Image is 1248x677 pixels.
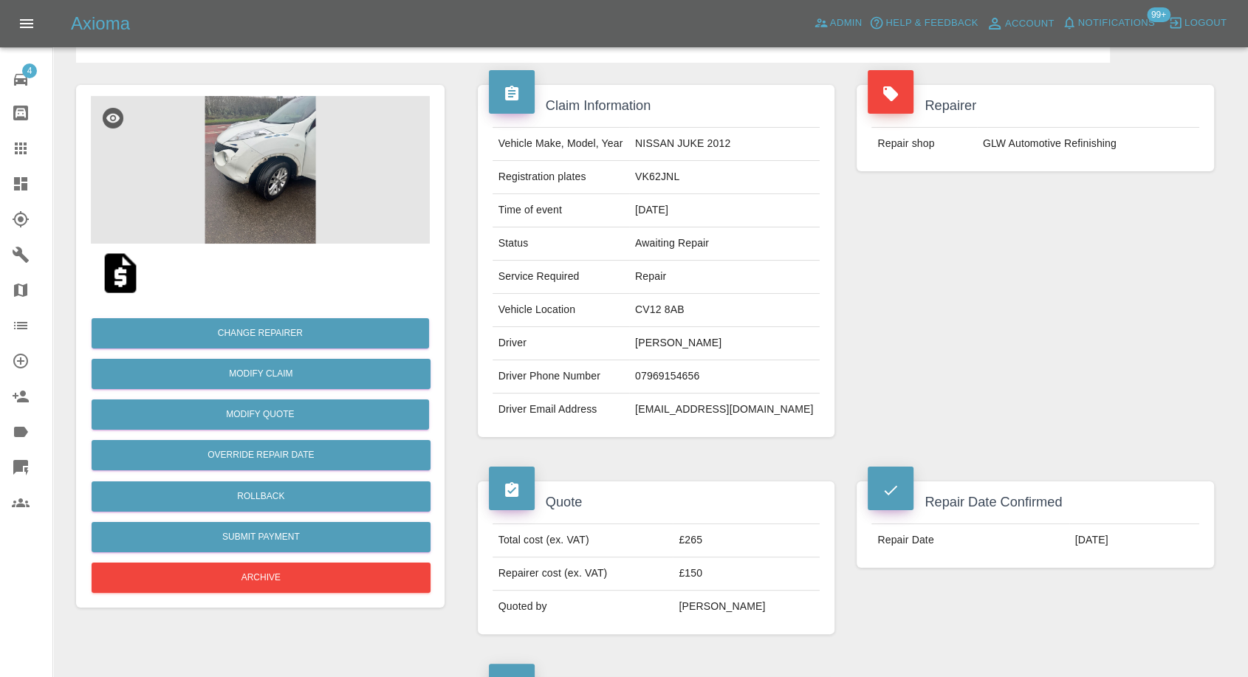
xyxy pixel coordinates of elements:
[868,492,1203,512] h4: Repair Date Confirmed
[673,557,820,591] td: £150
[673,524,820,557] td: £265
[673,591,820,623] td: [PERSON_NAME]
[629,194,820,227] td: [DATE]
[493,294,629,327] td: Vehicle Location
[91,96,430,244] img: 2ef4b152-18fb-4ca7-8d42-431aeac1ac6f
[493,261,629,294] td: Service Required
[629,394,820,426] td: [EMAIL_ADDRESS][DOMAIN_NAME]
[1005,16,1055,32] span: Account
[830,15,863,32] span: Admin
[977,128,1199,160] td: GLW Automotive Refinishing
[1165,12,1230,35] button: Logout
[9,6,44,41] button: Open drawer
[1069,524,1199,557] td: [DATE]
[92,399,429,430] button: Modify Quote
[489,96,824,116] h4: Claim Information
[629,360,820,394] td: 07969154656
[871,128,976,160] td: Repair shop
[810,12,866,35] a: Admin
[865,12,981,35] button: Help & Feedback
[885,15,978,32] span: Help & Feedback
[92,522,431,552] button: Submit Payment
[92,563,431,593] button: Archive
[982,12,1058,35] a: Account
[97,250,144,297] img: qt_1RtpzTA4aDea5wMjASo7NWLT
[1078,15,1155,32] span: Notifications
[1147,7,1170,22] span: 99+
[493,557,673,591] td: Repairer cost (ex. VAT)
[493,327,629,360] td: Driver
[22,63,37,78] span: 4
[92,359,431,389] a: Modify Claim
[493,591,673,623] td: Quoted by
[71,12,130,35] h5: Axioma
[493,524,673,557] td: Total cost (ex. VAT)
[92,318,429,348] button: Change Repairer
[868,96,1203,116] h4: Repairer
[629,161,820,194] td: VK62JNL
[871,524,1069,557] td: Repair Date
[493,227,629,261] td: Status
[1058,12,1159,35] button: Notifications
[493,194,629,227] td: Time of event
[92,481,431,512] button: Rollback
[629,261,820,294] td: Repair
[493,394,629,426] td: Driver Email Address
[1184,15,1227,32] span: Logout
[493,360,629,394] td: Driver Phone Number
[493,161,629,194] td: Registration plates
[489,492,824,512] h4: Quote
[629,327,820,360] td: [PERSON_NAME]
[629,294,820,327] td: CV12 8AB
[629,128,820,161] td: NISSAN JUKE 2012
[629,227,820,261] td: Awaiting Repair
[92,440,431,470] button: Override Repair Date
[493,128,629,161] td: Vehicle Make, Model, Year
